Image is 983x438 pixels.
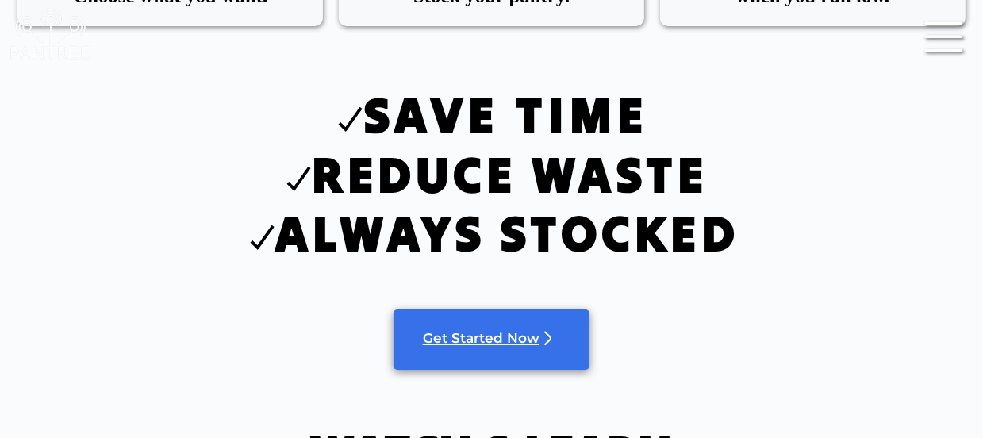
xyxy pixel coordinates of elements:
div: ALWAYS STOCKED [276,163,739,264]
img: Pantree Logo [248,223,276,260]
div: REDUCE WASTE [313,104,708,206]
img: Menu Icon [922,11,972,55]
a: Get Started Now [394,309,590,370]
img: 152071233-a236a5df-14d4-4516-a59d-4acbf1cda64d.png [536,327,561,352]
img: Pantree Logo [6,4,93,60]
div: SAVE TIME [364,44,650,146]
